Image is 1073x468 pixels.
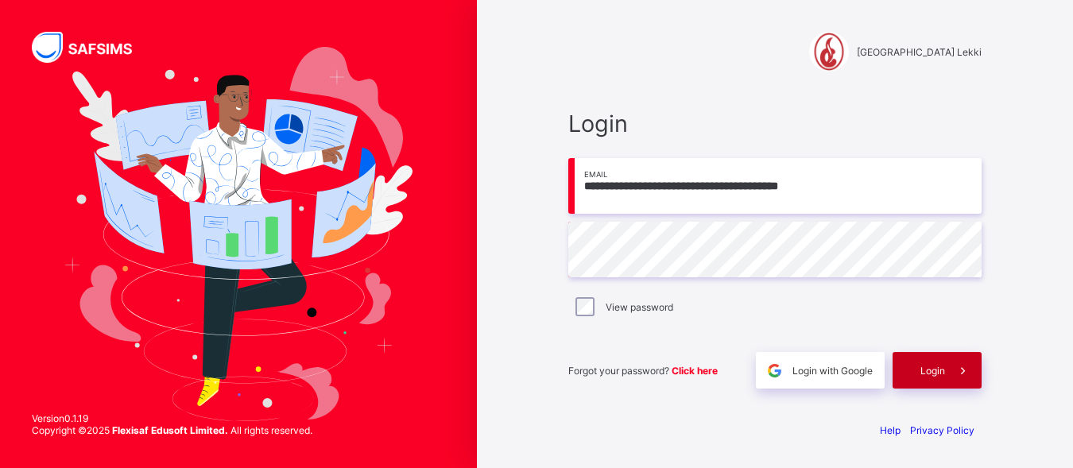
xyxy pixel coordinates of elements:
[765,362,784,380] img: google.396cfc9801f0270233282035f929180a.svg
[568,365,718,377] span: Forgot your password?
[568,110,982,137] span: Login
[920,365,945,377] span: Login
[32,32,151,63] img: SAFSIMS Logo
[64,47,413,421] img: Hero Image
[857,46,982,58] span: [GEOGRAPHIC_DATA] Lekki
[880,424,901,436] a: Help
[792,365,873,377] span: Login with Google
[606,301,673,313] label: View password
[32,412,312,424] span: Version 0.1.19
[112,424,228,436] strong: Flexisaf Edusoft Limited.
[910,424,974,436] a: Privacy Policy
[672,365,718,377] a: Click here
[32,424,312,436] span: Copyright © 2025 All rights reserved.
